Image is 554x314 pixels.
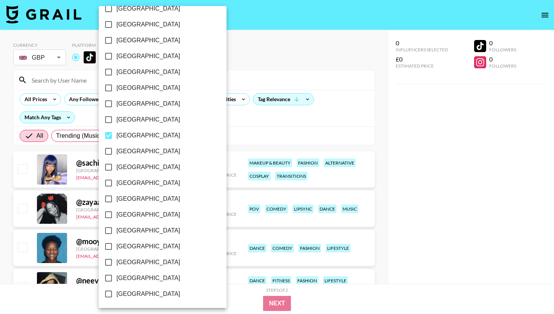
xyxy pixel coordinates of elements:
span: [GEOGRAPHIC_DATA] [116,131,180,140]
span: [GEOGRAPHIC_DATA] [116,194,180,203]
span: [GEOGRAPHIC_DATA] [116,210,180,219]
iframe: Drift Widget Chat Controller [516,276,545,305]
span: [GEOGRAPHIC_DATA] [116,242,180,251]
span: [GEOGRAPHIC_DATA] [116,226,180,235]
span: [GEOGRAPHIC_DATA] [116,83,180,92]
span: [GEOGRAPHIC_DATA] [116,4,180,13]
span: [GEOGRAPHIC_DATA] [116,99,180,108]
span: [GEOGRAPHIC_DATA] [116,289,180,299]
span: [GEOGRAPHIC_DATA] [116,179,180,188]
span: [GEOGRAPHIC_DATA] [116,20,180,29]
span: [GEOGRAPHIC_DATA] [116,274,180,283]
span: [GEOGRAPHIC_DATA] [116,52,180,61]
span: [GEOGRAPHIC_DATA] [116,68,180,77]
span: [GEOGRAPHIC_DATA] [116,36,180,45]
span: [GEOGRAPHIC_DATA] [116,258,180,267]
span: [GEOGRAPHIC_DATA] [116,163,180,172]
span: [GEOGRAPHIC_DATA] [116,147,180,156]
span: [GEOGRAPHIC_DATA] [116,115,180,124]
